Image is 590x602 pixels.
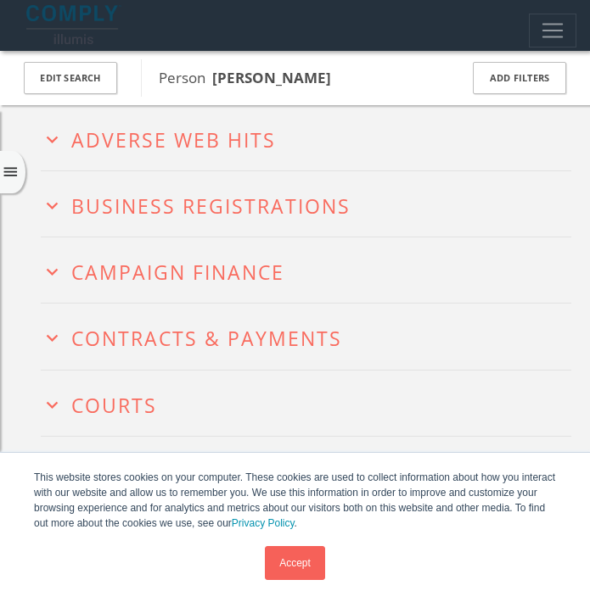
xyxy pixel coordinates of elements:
button: expand_moreCourts [41,390,571,416]
button: expand_moreAdverse Web Hits [41,125,571,151]
span: Person [159,68,331,87]
button: expand_moreBusiness Registrations [41,191,571,217]
p: This website stores cookies on your computer. These cookies are used to collect information about... [34,470,556,531]
a: Accept [265,546,325,580]
img: illumis [26,5,121,44]
a: Privacy Policy [232,517,295,529]
button: Add Filters [473,62,566,95]
i: menu [2,164,20,181]
i: expand_more [41,393,64,416]
button: Edit Search [24,62,117,95]
span: Contracts & Payments [71,325,342,352]
i: expand_more [41,128,64,151]
i: expand_more [41,260,64,283]
span: Campaign Finance [71,259,284,286]
span: Business Registrations [71,192,351,220]
b: [PERSON_NAME] [212,68,331,87]
i: expand_more [41,194,64,217]
button: expand_moreCampaign Finance [41,257,571,283]
span: Adverse Web Hits [71,126,276,153]
i: expand_more [41,326,64,349]
button: expand_moreContracts & Payments [41,323,571,349]
span: Courts [71,392,157,419]
button: Toggle navigation [529,14,576,47]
